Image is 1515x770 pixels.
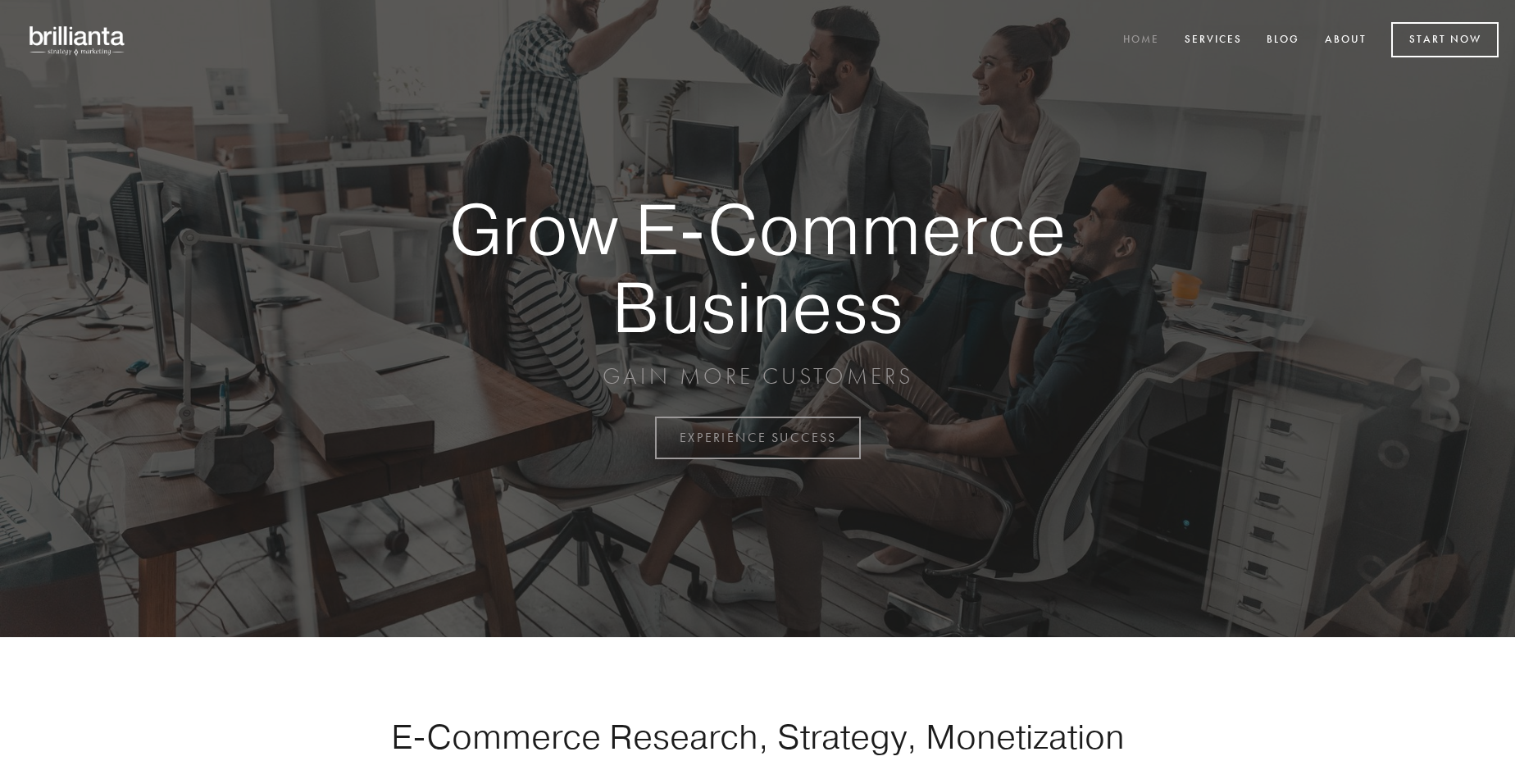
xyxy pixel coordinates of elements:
a: Start Now [1391,22,1499,57]
p: GAIN MORE CUSTOMERS [392,362,1123,391]
a: EXPERIENCE SUCCESS [655,417,861,459]
img: brillianta - research, strategy, marketing [16,16,139,64]
a: Blog [1256,27,1310,54]
h1: E-Commerce Research, Strategy, Monetization [339,716,1176,757]
a: About [1314,27,1377,54]
strong: Grow E-Commerce Business [392,190,1123,345]
a: Services [1174,27,1253,54]
a: Home [1112,27,1170,54]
